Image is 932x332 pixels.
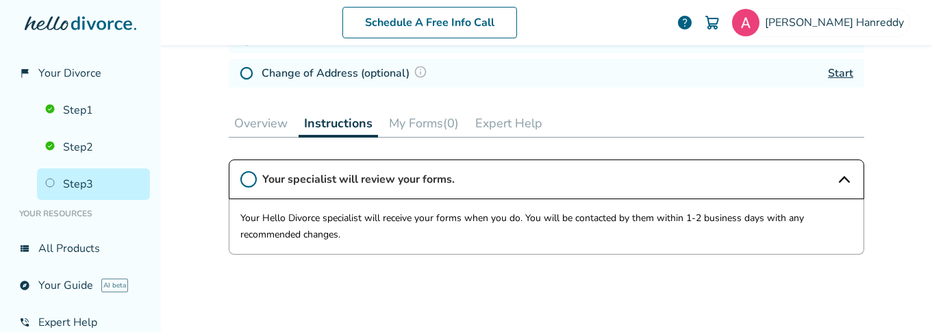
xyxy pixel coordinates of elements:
[677,14,693,31] a: help
[262,64,431,82] h4: Change of Address (optional)
[11,200,150,227] li: Your Resources
[38,66,101,81] span: Your Divorce
[299,110,378,138] button: Instructions
[19,68,30,79] span: flag_2
[262,172,831,187] span: Your specialist will review your forms.
[229,110,293,137] button: Overview
[240,66,253,80] img: Not Started
[101,279,128,292] span: AI beta
[470,110,548,137] button: Expert Help
[37,168,150,200] a: Step3
[37,131,150,163] a: Step2
[19,243,30,254] span: view_list
[383,110,464,137] button: My Forms(0)
[765,15,909,30] span: [PERSON_NAME] Hanreddy
[19,317,30,328] span: phone_in_talk
[828,66,853,81] a: Start
[19,280,30,291] span: explore
[864,266,932,332] iframe: Chat Widget
[11,233,150,264] a: view_listAll Products
[732,9,759,36] img: Amy Hanreddy
[37,94,150,126] a: Step1
[11,58,150,89] a: flag_2Your Divorce
[240,210,853,243] p: Your Hello Divorce specialist will receive your forms when you do. You will be contacted by them ...
[414,65,427,79] img: Question Mark
[342,7,517,38] a: Schedule A Free Info Call
[11,270,150,301] a: exploreYour GuideAI beta
[704,14,720,31] img: Cart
